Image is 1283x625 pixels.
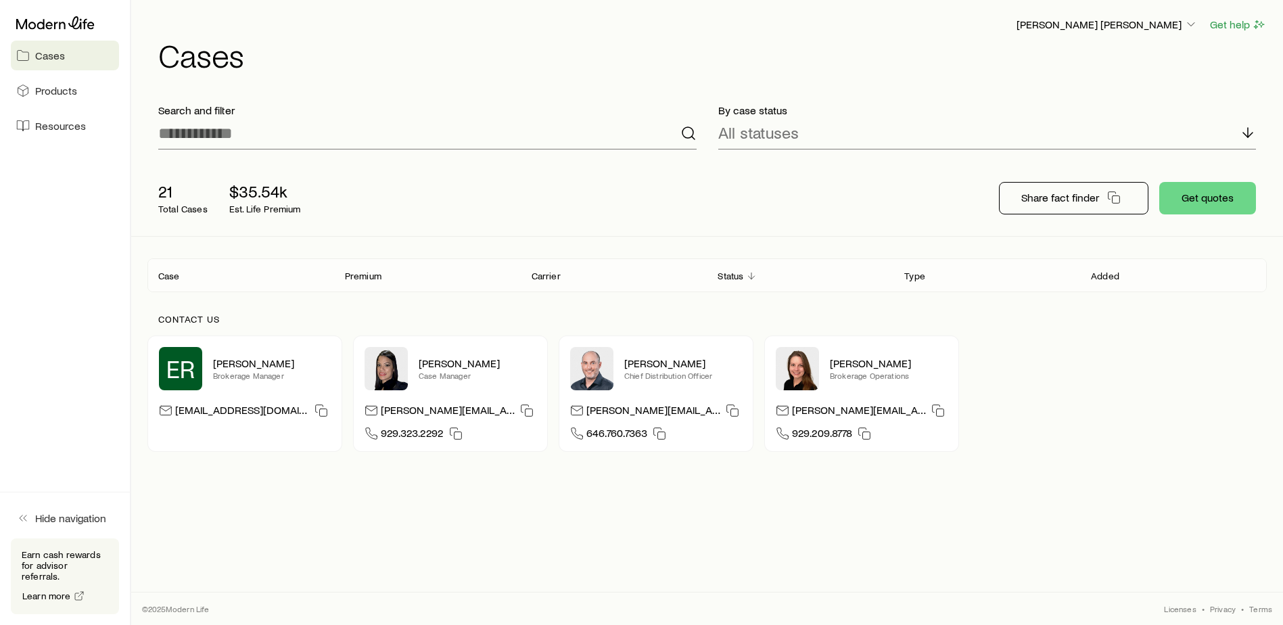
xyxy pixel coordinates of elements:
[1021,191,1099,204] p: Share fact finder
[1016,17,1198,33] button: [PERSON_NAME] [PERSON_NAME]
[381,426,444,444] span: 929.323.2292
[419,370,536,381] p: Case Manager
[624,370,742,381] p: Chief Distribution Officer
[11,503,119,533] button: Hide navigation
[158,182,208,201] p: 21
[22,591,71,601] span: Learn more
[158,314,1256,325] p: Contact us
[718,271,743,281] p: Status
[158,39,1267,71] h1: Cases
[365,347,408,390] img: Elana Hasten
[35,84,77,97] span: Products
[1209,17,1267,32] button: Get help
[776,347,819,390] img: Ellen Wall
[158,103,697,117] p: Search and filter
[792,426,852,444] span: 929.209.8778
[35,49,65,62] span: Cases
[586,403,720,421] p: [PERSON_NAME][EMAIL_ADDRESS][DOMAIN_NAME]
[11,538,119,614] div: Earn cash rewards for advisor referrals.Learn more
[830,370,948,381] p: Brokerage Operations
[345,271,381,281] p: Premium
[1241,603,1244,614] span: •
[213,356,331,370] p: [PERSON_NAME]
[1164,603,1196,614] a: Licenses
[213,370,331,381] p: Brokerage Manager
[142,603,210,614] p: © 2025 Modern Life
[586,426,647,444] span: 646.760.7363
[419,356,536,370] p: [PERSON_NAME]
[830,356,948,370] p: [PERSON_NAME]
[792,403,926,421] p: [PERSON_NAME][EMAIL_ADDRESS][DOMAIN_NAME]
[158,271,180,281] p: Case
[1017,18,1198,31] p: [PERSON_NAME] [PERSON_NAME]
[1202,603,1205,614] span: •
[904,271,925,281] p: Type
[999,182,1148,214] button: Share fact finder
[1210,603,1236,614] a: Privacy
[532,271,561,281] p: Carrier
[1249,603,1272,614] a: Terms
[718,103,1257,117] p: By case status
[229,182,301,201] p: $35.54k
[158,204,208,214] p: Total Cases
[22,549,108,582] p: Earn cash rewards for advisor referrals.
[624,356,742,370] p: [PERSON_NAME]
[11,111,119,141] a: Resources
[175,403,309,421] p: [EMAIL_ADDRESS][DOMAIN_NAME]
[718,123,799,142] p: All statuses
[229,204,301,214] p: Est. Life Premium
[147,258,1267,292] div: Client cases
[166,355,195,382] span: ER
[381,403,515,421] p: [PERSON_NAME][EMAIL_ADDRESS][DOMAIN_NAME]
[570,347,613,390] img: Dan Pierson
[11,76,119,106] a: Products
[11,41,119,70] a: Cases
[35,511,106,525] span: Hide navigation
[1091,271,1119,281] p: Added
[1159,182,1256,214] button: Get quotes
[35,119,86,133] span: Resources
